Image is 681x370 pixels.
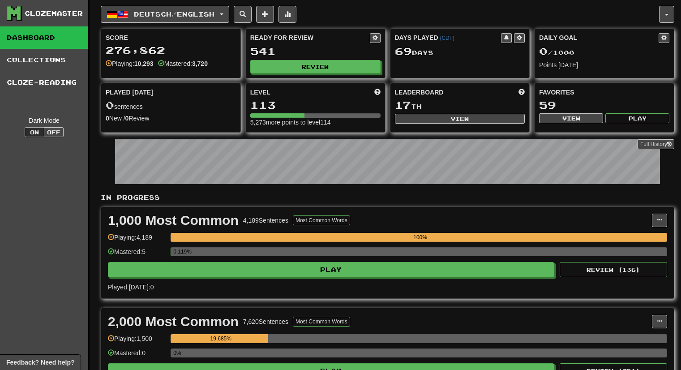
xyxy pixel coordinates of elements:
button: On [25,127,44,137]
div: Playing: 4,189 [108,233,166,248]
div: 4,189 Sentences [243,216,288,225]
span: / 1000 [539,49,574,56]
button: Search sentences [234,6,252,23]
strong: 0 [125,115,129,122]
strong: 10,293 [134,60,154,67]
button: Add sentence to collection [256,6,274,23]
p: In Progress [101,193,674,202]
button: View [539,113,603,123]
button: Review (136) [560,262,667,277]
span: 0 [106,99,114,111]
div: Day s [395,46,525,57]
button: More stats [278,6,296,23]
button: View [395,114,525,124]
div: Playing: [106,59,154,68]
a: Full History [638,139,674,149]
button: Most Common Words [293,215,350,225]
span: Open feedback widget [6,358,74,367]
div: 7,620 Sentences [243,317,288,326]
strong: 0 [106,115,109,122]
div: New / Review [106,114,236,123]
div: Dark Mode [7,116,81,125]
div: 59 [539,99,669,111]
span: Deutsch / English [134,10,214,18]
button: Play [605,113,669,123]
button: Off [44,127,64,137]
span: 69 [395,45,412,57]
button: Deutsch/English [101,6,229,23]
div: Clozemaster [25,9,83,18]
span: Level [250,88,270,97]
span: Leaderboard [395,88,444,97]
div: th [395,99,525,111]
div: 1,000 Most Common [108,214,239,227]
a: (CDT) [440,35,454,41]
span: 0 [539,45,548,57]
div: 276,862 [106,45,236,56]
button: Most Common Words [293,317,350,327]
div: Score [106,33,236,42]
div: 100% [173,233,667,242]
div: sentences [106,99,236,111]
span: Played [DATE]: 0 [108,284,154,291]
strong: 3,720 [192,60,208,67]
div: Points [DATE] [539,60,669,69]
div: Playing: 1,500 [108,334,166,349]
span: Played [DATE] [106,88,153,97]
span: Score more points to level up [374,88,381,97]
div: Ready for Review [250,33,370,42]
div: 19.685% [173,334,268,343]
div: Favorites [539,88,669,97]
button: Play [108,262,554,277]
div: Mastered: 5 [108,247,166,262]
div: 541 [250,46,381,57]
span: This week in points, UTC [518,88,525,97]
div: 2,000 Most Common [108,315,239,328]
span: 17 [395,99,411,111]
div: 113 [250,99,381,111]
div: Daily Goal [539,33,659,43]
button: Review [250,60,381,73]
div: 5,273 more points to level 114 [250,118,381,127]
div: Days Played [395,33,501,42]
div: Mastered: [158,59,208,68]
div: Mastered: 0 [108,348,166,363]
